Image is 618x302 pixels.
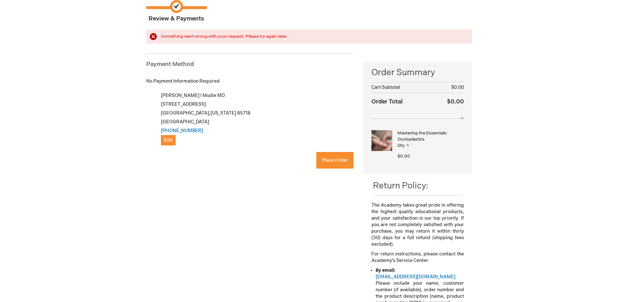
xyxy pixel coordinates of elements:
span: No Payment Information Required [146,78,220,84]
th: Cart Subtotal [371,82,433,93]
a: [EMAIL_ADDRESS][DOMAIN_NAME] [376,274,455,280]
span: Qty [397,143,405,148]
span: Return Policy: [373,181,428,191]
strong: Order Total [371,97,403,106]
span: $0.00 [447,98,464,105]
span: $0.00 [397,154,410,159]
p: The Academy takes great pride in offering the highest quality educational products, and your sati... [371,202,464,248]
span: $0.00 [451,85,464,90]
span: 1 [407,143,409,148]
button: Place Order [316,152,353,169]
div: Payment Method [146,60,354,72]
strong: By email: [376,268,395,273]
button: Edit [161,135,176,145]
div: [PERSON_NAME] I Mudie MD [STREET_ADDRESS] [GEOGRAPHIC_DATA] , 85718 [GEOGRAPHIC_DATA] [153,91,354,145]
strong: Mastering the Essentials: Oculoplastics [397,130,462,142]
span: [US_STATE] [210,110,236,116]
a: [PHONE_NUMBER] [161,128,203,133]
img: Mastering the Essentials: Oculoplastics [371,130,392,151]
span: Order Summary [371,67,464,82]
span: Place Order [322,158,348,163]
span: Edit [164,137,173,143]
div: Something went wrong with your request. Please try again later. [161,34,466,40]
p: For return instructions, please contact the Academy’s Service Center: [371,251,464,264]
iframe: reCAPTCHA [146,159,245,185]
